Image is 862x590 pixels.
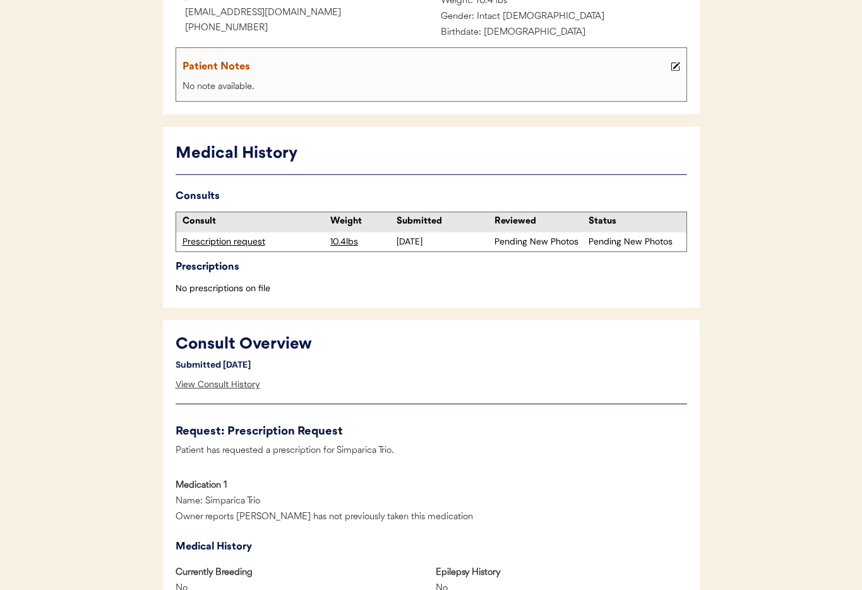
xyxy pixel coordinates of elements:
[176,481,227,490] strong: Medication 1
[176,568,253,577] strong: Currently Breeding
[176,538,687,556] div: Medical History
[176,372,260,397] div: View Consult History
[176,423,687,440] div: Request: Prescription Request
[176,282,687,295] div: No prescriptions on file
[436,568,501,577] strong: Epilepsy History
[397,236,488,248] div: [DATE]
[589,236,680,248] div: Pending New Photos
[176,357,270,373] div: Submitted [DATE]
[494,215,586,228] div: Reviewed
[589,215,680,228] div: Status
[176,6,431,21] div: [EMAIL_ADDRESS][DOMAIN_NAME]
[183,215,325,228] div: Consult
[176,21,431,37] div: [PHONE_NUMBER]
[176,142,687,166] div: Medical History
[431,9,687,25] div: Gender: Intact [DEMOGRAPHIC_DATA]
[176,494,286,510] div: Name: Simparica Trio
[176,258,687,276] div: Prescriptions
[176,510,473,526] div: Owner reports [PERSON_NAME] has not previously taken this medication
[183,236,325,248] div: Prescription request
[494,236,586,248] div: Pending New Photos
[176,443,687,459] div: Patient has requested a prescription for Simparica Trio.
[330,215,393,228] div: Weight
[176,188,687,205] div: Consults
[330,236,393,248] div: 10.4lbs
[176,333,548,357] div: Consult Overview
[397,215,488,228] div: Submitted
[183,58,667,76] div: Patient Notes
[179,80,683,95] div: No note available.
[431,25,687,41] div: Birthdate: [DEMOGRAPHIC_DATA]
